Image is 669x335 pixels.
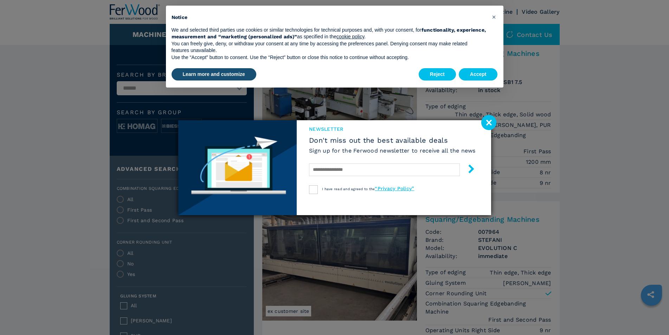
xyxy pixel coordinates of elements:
span: × [492,13,496,21]
h2: Notice [172,14,487,21]
a: “Privacy Policy” [375,186,414,191]
button: Reject [419,68,456,81]
button: Learn more and customize [172,68,256,81]
img: Newsletter image [178,120,297,215]
span: newsletter [309,125,476,133]
button: submit-button [460,162,476,178]
span: I have read and agreed to the [322,187,414,191]
p: We and selected third parties use cookies or similar technologies for technical purposes and, wit... [172,27,487,40]
p: You can freely give, deny, or withdraw your consent at any time by accessing the preferences pane... [172,40,487,54]
p: Use the “Accept” button to consent. Use the “Reject” button or close this notice to continue with... [172,54,487,61]
strong: functionality, experience, measurement and “marketing (personalized ads)” [172,27,486,40]
button: Close this notice [489,11,500,22]
a: cookie policy [336,34,364,39]
span: Don't miss out the best available deals [309,136,476,144]
h6: Sign up for the Ferwood newsletter to receive all the news [309,147,476,155]
button: Accept [459,68,498,81]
